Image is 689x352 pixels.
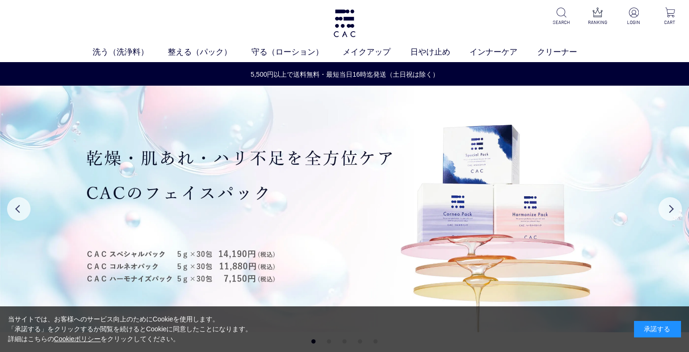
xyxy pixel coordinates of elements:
div: 当サイトでは、お客様へのサービス向上のためにCookieを使用します。 「承諾する」をクリックするか閲覧を続けるとCookieに同意したことになります。 詳細はこちらの をクリックしてください。 [8,314,252,344]
a: 守る（ローション） [251,47,343,58]
a: メイクアップ [343,47,410,58]
a: 整える（パック） [168,47,251,58]
a: 日やけ止め [410,47,470,58]
div: 承諾する [634,321,681,337]
a: 5,500円以上で送料無料・最短当日16時迄発送（土日祝は除く） [0,70,689,80]
p: SEARCH [550,19,573,26]
a: CART [658,8,681,26]
a: LOGIN [622,8,645,26]
a: 洗う（洗浄料） [93,47,168,58]
a: RANKING [586,8,609,26]
a: Cookieポリシー [54,335,101,343]
p: CART [658,19,681,26]
img: logo [332,9,357,37]
p: LOGIN [622,19,645,26]
a: クリーナー [537,47,596,58]
button: Previous [7,197,31,221]
p: RANKING [586,19,609,26]
a: SEARCH [550,8,573,26]
button: Next [658,197,682,221]
a: インナーケア [470,47,537,58]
